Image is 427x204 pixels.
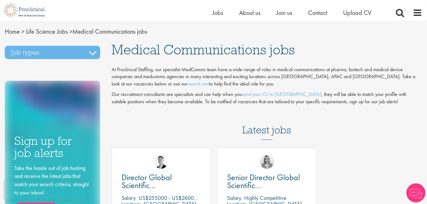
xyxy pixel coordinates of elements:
[343,9,371,17] a: Upload CV
[227,172,300,199] span: Senior Director Global Scientific Communications
[244,194,286,201] p: Highly Competitive
[112,66,422,88] p: At Proclinical Staffing, our specialist MedComms team have a wide range of roles in medical commu...
[227,194,241,201] span: Salary
[14,135,91,159] h3: Sign up for job alerts
[188,80,209,87] a: search tool
[242,91,321,98] a: send your CV to [GEOGRAPHIC_DATA]
[112,91,422,105] p: Our recruitment consultants are specialists and can help when you , they will be able to match yo...
[112,41,295,58] span: Medical Communications jobs
[5,46,100,59] h3: Job types
[139,194,224,201] p: US$255000 - US$260000 per annum
[121,194,136,201] span: Salary
[5,27,147,36] span: Medical Communications jobs
[239,9,260,17] a: About us
[69,27,72,36] span: >
[406,183,425,202] img: Chatbot
[4,180,86,200] iframe: reCAPTCHA
[212,9,223,17] a: Jobs
[121,172,175,199] span: Director Global Scientific Communications
[227,173,306,189] a: Senior Director Global Scientific Communications
[260,154,274,169] img: Merna Hermiz
[308,9,327,17] a: Contact
[242,109,291,140] h3: Latest jobs
[21,27,24,36] span: >
[154,154,168,169] img: George Watson
[26,27,68,36] a: breadcrumb link to Life Science Jobs
[5,27,20,36] a: breadcrumb link to Home
[276,9,292,17] a: Join us
[121,173,201,189] a: Director Global Scientific Communications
